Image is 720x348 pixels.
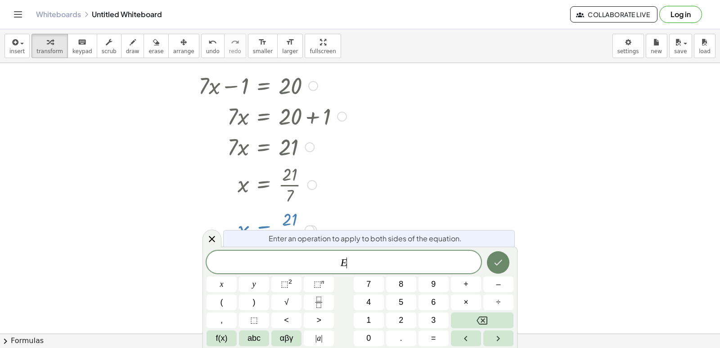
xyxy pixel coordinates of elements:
[431,314,436,326] span: 3
[418,312,449,328] button: 3
[321,278,324,285] sup: n
[399,314,403,326] span: 2
[11,7,25,22] button: Toggle navigation
[282,48,298,54] span: larger
[148,48,163,54] span: erase
[431,332,436,344] span: =
[220,314,223,326] span: ,
[366,314,371,326] span: 1
[451,276,481,292] button: Plus
[247,332,261,344] span: abc
[253,296,256,308] span: )
[483,276,513,292] button: Minus
[483,294,513,310] button: Divide
[386,294,416,310] button: 5
[280,332,293,344] span: αβγ
[354,312,384,328] button: 1
[651,48,662,54] span: new
[463,278,468,290] span: +
[168,34,199,58] button: arrange
[451,294,481,310] button: Times
[304,330,334,346] button: Absolute value
[207,276,237,292] button: x
[206,48,220,54] span: undo
[399,296,403,308] span: 5
[36,10,81,19] a: Whiteboards
[36,48,63,54] span: transform
[220,278,224,290] span: x
[239,330,269,346] button: Alphabet
[9,48,25,54] span: insert
[451,312,513,328] button: Backspace
[496,296,501,308] span: ÷
[271,276,301,292] button: Squared
[418,294,449,310] button: 6
[699,48,711,54] span: load
[284,296,289,308] span: √
[304,276,334,292] button: Superscript
[463,296,468,308] span: ×
[578,10,650,18] span: Collaborate Live
[201,34,225,58] button: undoundo
[97,34,121,58] button: scrub
[316,314,321,326] span: >
[386,330,416,346] button: .
[366,332,371,344] span: 0
[250,314,258,326] span: ⬚
[229,48,241,54] span: redo
[304,312,334,328] button: Greater than
[487,251,509,274] button: Done
[220,296,223,308] span: (
[271,312,301,328] button: Less than
[253,48,273,54] span: smaller
[102,48,117,54] span: scrub
[659,6,702,23] button: Log in
[400,332,402,344] span: .
[418,330,449,346] button: Equals
[269,233,462,244] span: Enter an operation to apply to both sides of the equation.
[4,34,30,58] button: insert
[216,332,228,344] span: f(x)
[277,34,303,58] button: format_sizelarger
[72,48,92,54] span: keypad
[418,276,449,292] button: 9
[207,330,237,346] button: Functions
[207,312,237,328] button: ,
[305,34,341,58] button: fullscreen
[78,37,86,48] i: keyboard
[674,48,687,54] span: save
[310,48,336,54] span: fullscreen
[354,330,384,346] button: 0
[354,294,384,310] button: 4
[669,34,692,58] button: save
[224,34,246,58] button: redoredo
[386,312,416,328] button: 2
[239,276,269,292] button: y
[346,258,347,268] span: ​
[496,278,500,290] span: –
[617,48,639,54] span: settings
[341,257,347,268] var: E
[354,276,384,292] button: 7
[121,34,144,58] button: draw
[646,34,667,58] button: new
[252,278,256,290] span: y
[314,280,321,289] span: ⬚
[366,278,371,290] span: 7
[281,280,288,289] span: ⬚
[386,276,416,292] button: 8
[304,294,334,310] button: Fraction
[570,6,657,23] button: Collaborate Live
[451,330,481,346] button: Left arrow
[67,34,97,58] button: keyboardkeypad
[144,34,168,58] button: erase
[399,278,403,290] span: 8
[173,48,194,54] span: arrange
[366,296,371,308] span: 4
[321,334,323,343] span: |
[612,34,644,58] button: settings
[431,296,436,308] span: 6
[126,48,139,54] span: draw
[284,314,289,326] span: <
[315,334,317,343] span: |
